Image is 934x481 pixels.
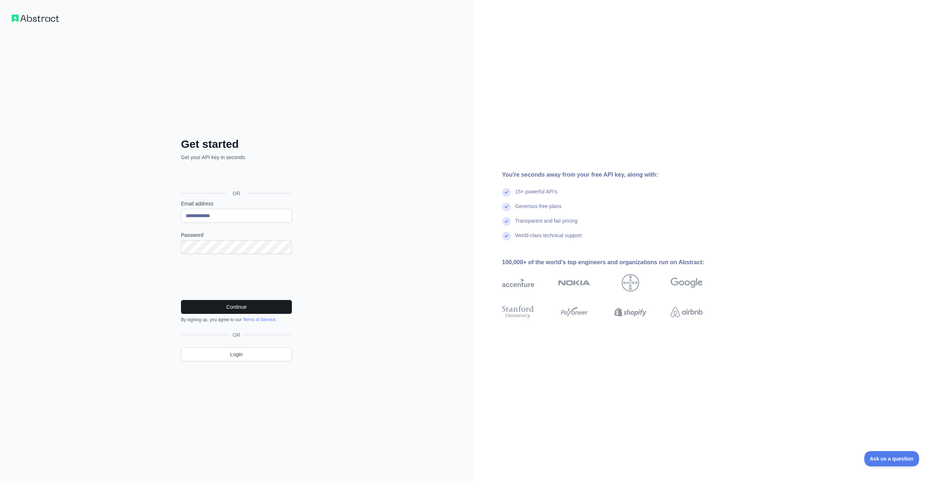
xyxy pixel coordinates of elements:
[502,217,511,226] img: check mark
[515,232,582,246] div: World-class technical support
[502,274,534,292] img: accenture
[181,200,292,207] label: Email address
[181,300,292,314] button: Continue
[671,304,703,320] img: airbnb
[227,190,246,197] span: OR
[181,138,292,151] h2: Get started
[181,231,292,239] label: Password
[515,217,578,232] div: Transparent and fair pricing
[181,347,292,361] a: Login
[181,263,292,291] iframe: reCAPTCHA
[864,451,919,466] iframe: Toggle Customer Support
[515,203,561,217] div: Generous free plans
[614,304,647,320] img: shopify
[558,304,590,320] img: payoneer
[515,188,557,203] div: 15+ powerful API's
[181,317,292,323] div: By signing up, you agree to our .
[243,317,275,322] a: Terms of Service
[502,170,726,179] div: You're seconds away from your free API key, along with:
[12,15,59,22] img: Workflow
[502,258,726,267] div: 100,000+ of the world's top engineers and organizations run on Abstract:
[502,304,534,320] img: stanford university
[622,274,639,292] img: bayer
[502,203,511,211] img: check mark
[502,188,511,197] img: check mark
[181,154,292,161] p: Get your API key in seconds
[177,169,294,185] iframe: Sign in with Google Button
[230,331,243,339] span: OR
[671,274,703,292] img: google
[502,232,511,240] img: check mark
[558,274,590,292] img: nokia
